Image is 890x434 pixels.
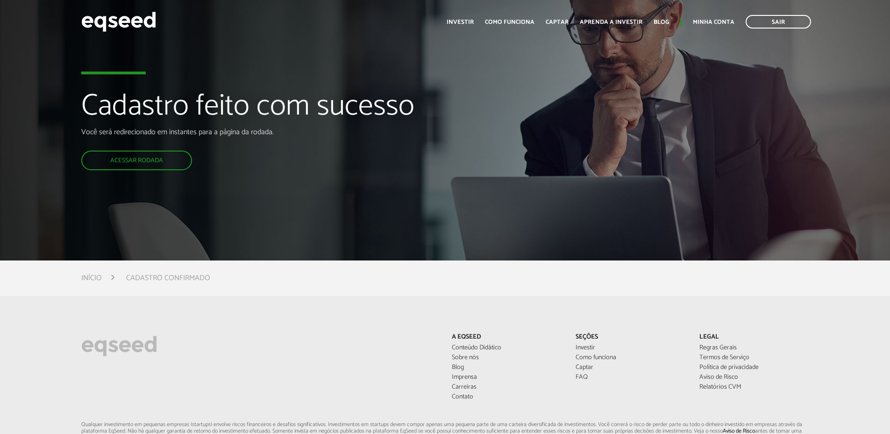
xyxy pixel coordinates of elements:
a: Contato [452,394,562,400]
a: FAQ [576,374,685,381]
a: Sobre nós [452,354,562,361]
li: Cadastro confirmado [126,272,210,284]
a: Acessar rodada [81,151,192,170]
a: Regras Gerais [699,345,809,351]
p: A EqSeed [452,333,562,341]
p: Você será redirecionado em instantes para a página da rodada. [81,128,513,137]
p: Seções [576,333,685,341]
a: Blog [452,364,562,371]
a: Conteúdo Didático [452,345,562,351]
a: Como funciona [576,354,685,361]
a: Termos de Serviço [699,354,809,361]
h1: Cadastro feito com sucesso [81,90,513,128]
a: Sair [746,15,811,29]
a: Investir [576,345,685,351]
a: Investir [447,19,474,25]
a: Relatórios CVM [699,384,809,391]
a: Captar [546,19,569,25]
img: EqSeed [81,9,156,34]
a: Como funciona [485,19,534,25]
a: Carreiras [452,384,562,391]
img: EqSeed Logo [81,333,157,359]
a: Aprenda a investir [580,19,642,25]
a: Blog [654,19,669,25]
a: Aviso de Risco [699,374,809,381]
a: Minha conta [693,19,734,25]
a: Início [81,275,102,282]
a: Imprensa [452,374,562,381]
p: Legal [699,333,809,341]
a: Política de privacidade [699,364,809,371]
a: Captar [576,364,685,371]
